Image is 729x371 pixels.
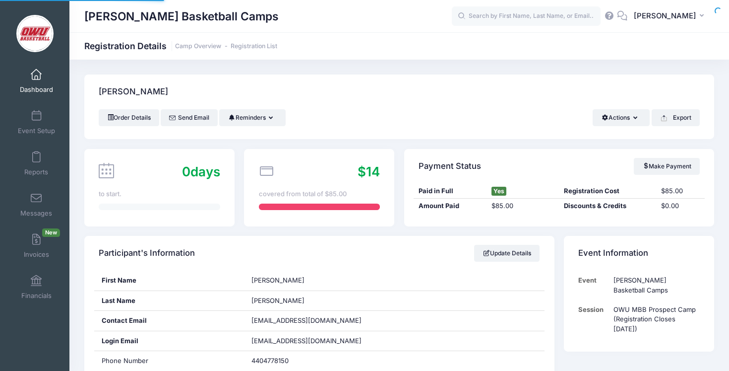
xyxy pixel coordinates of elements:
[99,109,159,126] a: Order Details
[419,152,481,180] h4: Payment Status
[559,186,656,196] div: Registration Cost
[414,201,486,211] div: Amount Paid
[231,43,277,50] a: Registration List
[486,201,559,211] div: $85.00
[652,109,700,126] button: Export
[18,127,55,135] span: Event Setup
[251,316,362,324] span: [EMAIL_ADDRESS][DOMAIN_NAME]
[24,168,48,176] span: Reports
[175,43,221,50] a: Camp Overview
[491,187,506,196] span: Yes
[94,291,244,311] div: Last Name
[251,357,289,365] span: 4404778150
[474,245,540,262] a: Update Details
[593,109,650,126] button: Actions
[251,297,304,304] span: [PERSON_NAME]
[251,276,304,284] span: [PERSON_NAME]
[94,331,244,351] div: Login Email
[559,201,656,211] div: Discounts & Credits
[259,189,380,199] div: covered from total of $85.00
[608,271,700,300] td: [PERSON_NAME] Basketball Camps
[358,164,380,179] span: $14
[13,146,60,181] a: Reports
[161,109,218,126] a: Send Email
[627,5,714,28] button: [PERSON_NAME]
[634,158,700,175] a: Make Payment
[182,164,190,179] span: 0
[42,228,60,237] span: New
[578,239,648,268] h4: Event Information
[13,187,60,222] a: Messages
[99,189,220,199] div: to start.
[452,6,601,26] input: Search by First Name, Last Name, or Email...
[84,41,277,51] h1: Registration Details
[16,15,54,52] img: David Vogel Basketball Camps
[99,78,168,106] h4: [PERSON_NAME]
[84,5,279,28] h1: [PERSON_NAME] Basketball Camps
[608,300,700,339] td: OWU MBB Prospect Camp (Registration Closes [DATE])
[94,351,244,371] div: Phone Number
[219,109,285,126] button: Reminders
[182,162,220,181] div: days
[656,186,705,196] div: $85.00
[251,336,375,346] span: [EMAIL_ADDRESS][DOMAIN_NAME]
[578,300,608,339] td: Session
[99,239,195,268] h4: Participant's Information
[656,201,705,211] div: $0.00
[13,64,60,98] a: Dashboard
[20,85,53,94] span: Dashboard
[94,271,244,291] div: First Name
[13,270,60,304] a: Financials
[21,292,52,300] span: Financials
[94,311,244,331] div: Contact Email
[13,228,60,263] a: InvoicesNew
[578,271,608,300] td: Event
[20,209,52,218] span: Messages
[414,186,486,196] div: Paid in Full
[13,105,60,140] a: Event Setup
[634,10,696,21] span: [PERSON_NAME]
[24,250,49,259] span: Invoices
